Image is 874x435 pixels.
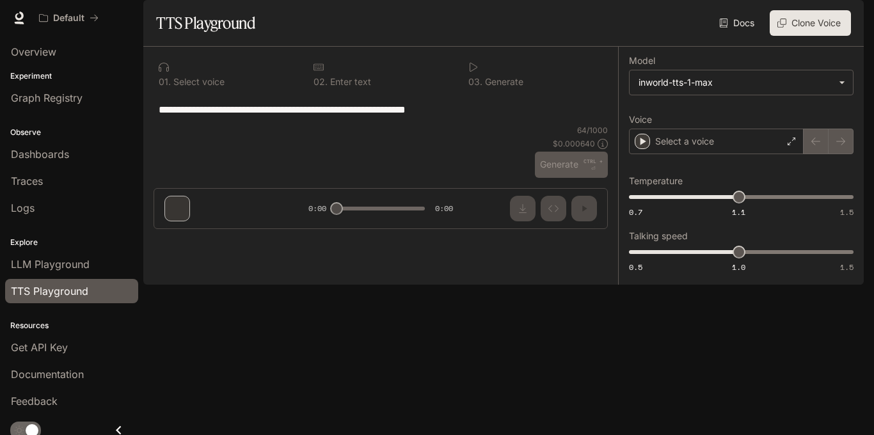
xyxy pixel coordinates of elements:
[482,77,523,86] p: Generate
[629,56,655,65] p: Model
[630,70,853,95] div: inworld-tts-1-max
[840,262,854,273] span: 1.5
[328,77,371,86] p: Enter text
[655,135,714,148] p: Select a voice
[577,125,608,136] p: 64 / 1000
[553,138,595,149] p: $ 0.000640
[53,13,84,24] p: Default
[770,10,851,36] button: Clone Voice
[717,10,759,36] a: Docs
[629,232,688,241] p: Talking speed
[732,262,745,273] span: 1.0
[629,115,652,124] p: Voice
[314,77,328,86] p: 0 2 .
[33,5,104,31] button: All workspaces
[629,177,683,186] p: Temperature
[171,77,225,86] p: Select voice
[732,207,745,217] span: 1.1
[468,77,482,86] p: 0 3 .
[156,10,255,36] h1: TTS Playground
[639,76,832,89] div: inworld-tts-1-max
[840,207,854,217] span: 1.5
[159,77,171,86] p: 0 1 .
[629,207,642,217] span: 0.7
[629,262,642,273] span: 0.5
